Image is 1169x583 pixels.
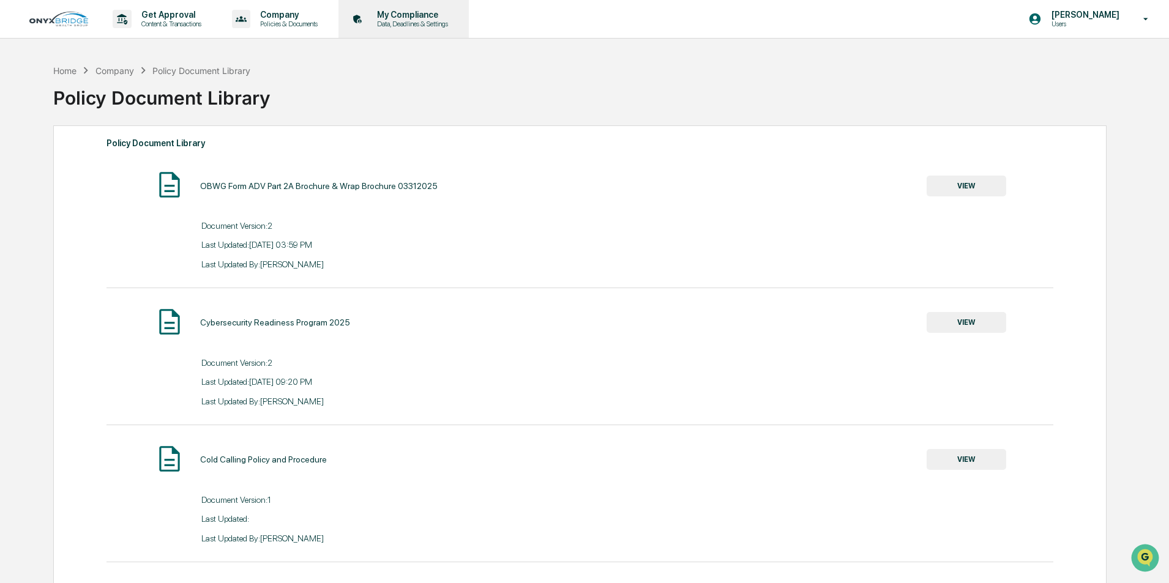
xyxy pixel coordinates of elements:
div: Policy Document Library [106,135,1053,151]
div: Company [95,65,134,76]
div: Document Version: 2 [201,221,580,231]
img: 1746055101610-c473b297-6a78-478c-a979-82029cc54cd1 [12,94,34,116]
p: Users [1042,20,1126,28]
div: Cybersecurity Readiness Program 2025 [200,317,350,327]
iframe: Open customer support [1130,543,1163,576]
div: Last Updated By: [PERSON_NAME] [201,259,580,269]
div: Document Version: 1 [201,495,580,505]
div: Home [53,65,77,76]
div: Last Updated: [201,514,580,524]
button: Start new chat [208,97,223,112]
img: Document Icon [154,169,185,200]
a: 🗄️Attestations [84,149,157,171]
button: VIEW [927,449,1006,470]
p: My Compliance [367,10,454,20]
p: [PERSON_NAME] [1042,10,1126,20]
div: Policy Document Library [53,77,1105,109]
div: Document Version: 2 [201,358,580,368]
img: Document Icon [154,444,185,474]
span: Data Lookup [24,177,77,190]
button: VIEW [927,312,1006,333]
div: Last Updated By: [PERSON_NAME] [201,533,580,543]
div: Last Updated: [DATE] 09:20 PM [201,377,580,387]
div: 🔎 [12,179,22,188]
div: 🖐️ [12,155,22,165]
a: Powered byPylon [86,207,148,217]
div: We're offline, we'll be back soon [42,106,160,116]
p: Content & Transactions [132,20,207,28]
div: 🗄️ [89,155,99,165]
div: Start new chat [42,94,201,106]
div: Last Updated By: [PERSON_NAME] [201,396,580,406]
a: 🔎Data Lookup [7,173,82,195]
p: How can we help? [12,26,223,45]
button: VIEW [927,176,1006,196]
span: Preclearance [24,154,79,166]
a: 🖐️Preclearance [7,149,84,171]
p: Company [250,10,324,20]
span: Attestations [101,154,152,166]
div: Last Updated: [DATE] 03:59 PM [201,240,580,250]
img: Document Icon [154,306,185,337]
div: OBWG Form ADV Part 2A Brochure & Wrap Brochure 03312025 [200,181,438,191]
img: logo [29,12,88,26]
div: Cold Calling Policy and Procedure [200,455,327,464]
p: Data, Deadlines & Settings [367,20,454,28]
span: Pylon [122,207,148,217]
div: Policy Document Library [152,65,250,76]
p: Policies & Documents [250,20,324,28]
p: Get Approval [132,10,207,20]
